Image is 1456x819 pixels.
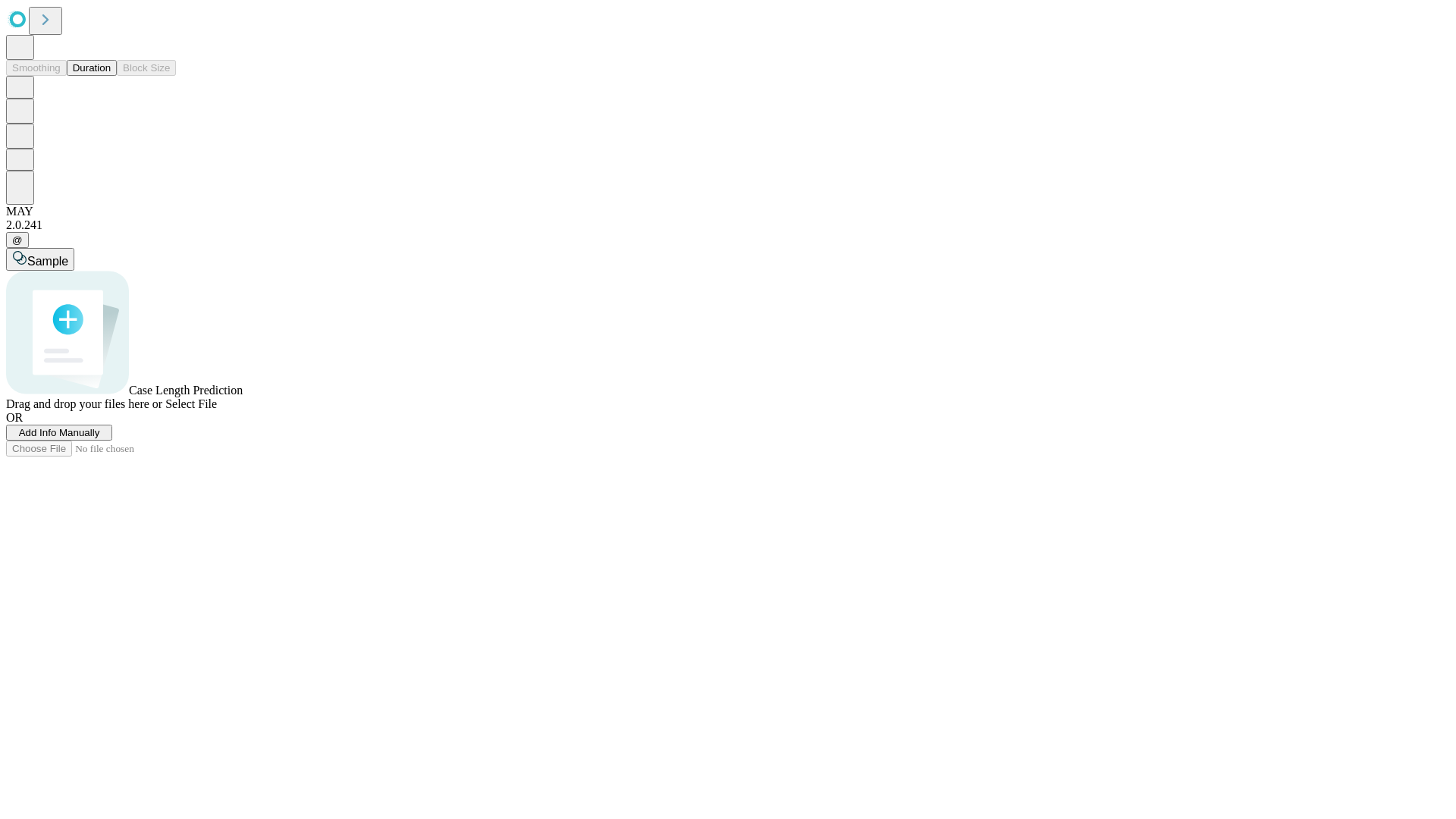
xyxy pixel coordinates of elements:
[165,397,217,410] span: Select File
[67,60,117,76] button: Duration
[6,205,1450,218] div: MAY
[6,218,1450,232] div: 2.0.241
[12,234,23,246] span: @
[6,397,162,410] span: Drag and drop your files here or
[129,384,243,397] span: Case Length Prediction
[6,232,29,248] button: @
[6,248,74,271] button: Sample
[19,427,100,438] span: Add Info Manually
[6,60,67,76] button: Smoothing
[6,411,23,424] span: OR
[27,255,68,268] span: Sample
[117,60,176,76] button: Block Size
[6,425,112,441] button: Add Info Manually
